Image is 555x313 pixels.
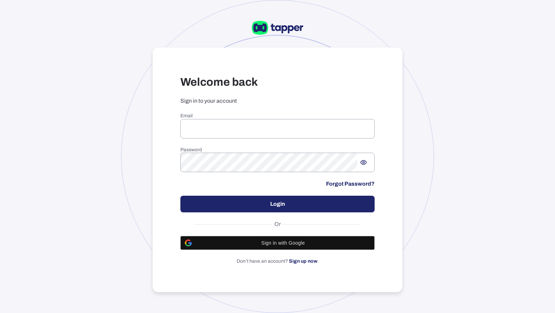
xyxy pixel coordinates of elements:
h3: Welcome back [180,75,375,89]
button: Login [180,196,375,212]
a: Forgot Password? [326,180,375,187]
h6: Email [180,113,375,119]
span: Or [273,221,283,228]
span: Sign in with Google [196,240,370,246]
button: Show password [357,156,370,169]
p: Don’t have an account? . [180,258,375,264]
h6: Password [180,147,375,153]
p: Sign in to your account [180,98,375,104]
a: Sign up now [289,259,317,264]
button: Sign in with Google [180,236,375,250]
